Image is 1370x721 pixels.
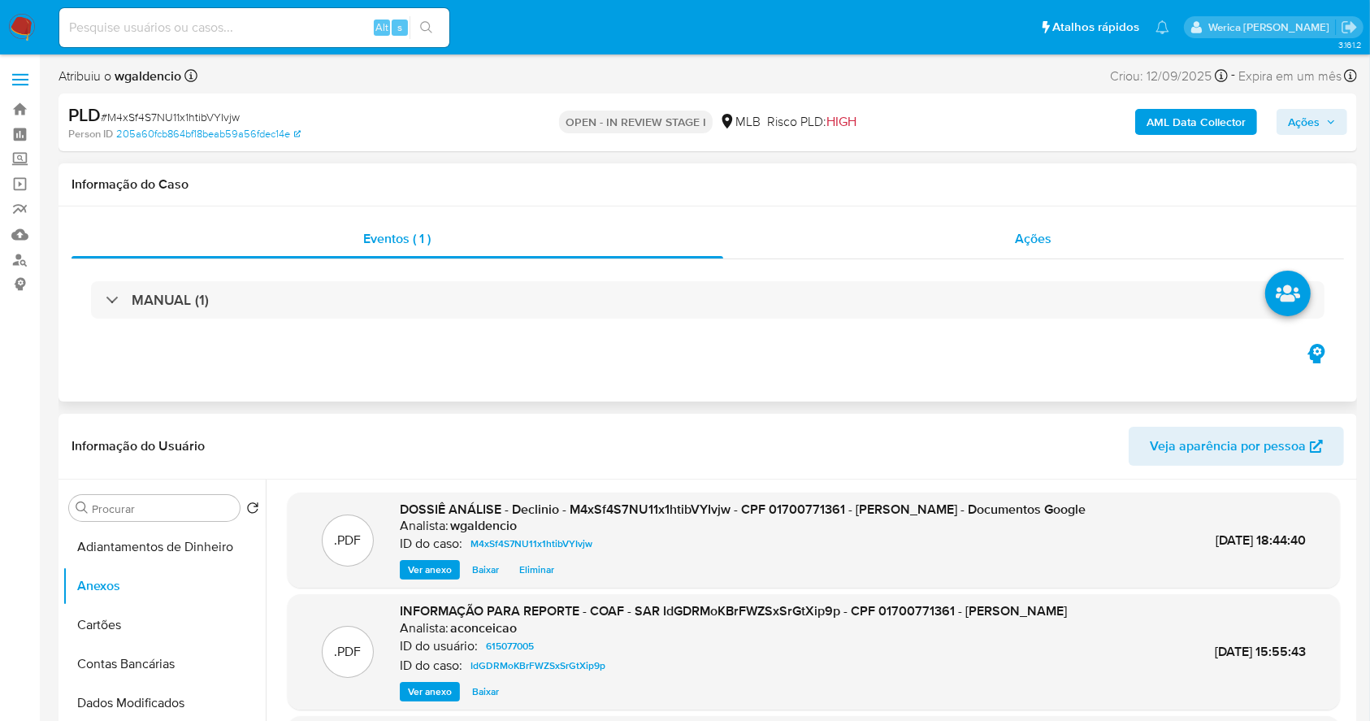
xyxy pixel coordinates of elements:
a: IdGDRMoKBrFWZSxSrGtXip9p [464,656,612,675]
button: Baixar [464,682,507,701]
a: 615077005 [479,636,540,656]
p: ID do usuário: [400,638,478,654]
span: Baixar [472,562,499,578]
span: - [1231,65,1235,87]
button: Cartões [63,606,266,645]
span: Atalhos rápidos [1052,19,1139,36]
div: MANUAL (1) [91,281,1324,319]
button: AML Data Collector [1135,109,1257,135]
b: wgaldencio [111,67,181,85]
span: Eventos ( 1 ) [364,229,431,248]
span: Ver anexo [408,562,452,578]
a: M4xSf4S7NU11x1htibVYIvjw [464,534,599,554]
h1: Informação do Usuário [72,438,205,454]
h3: MANUAL (1) [132,291,209,309]
button: Eliminar [511,560,562,580]
span: Ver anexo [408,684,452,700]
a: Sair [1341,19,1358,36]
span: Risco PLD: [767,113,856,131]
button: Adiantamentos de Dinheiro [63,528,266,567]
span: Veja aparência por pessoa [1150,427,1306,466]
span: HIGH [826,112,856,131]
button: Ver anexo [400,682,460,701]
input: Procurar [92,502,233,516]
button: Ações [1277,109,1347,135]
span: # M4xSf4S7NU11x1htibVYIvjw [101,109,240,125]
p: Analista: [400,620,449,636]
span: DOSSIÊ ANÁLISE - Declinio - M4xSf4S7NU11x1htibVYIvjw - CPF 01700771361 - [PERSON_NAME] - Document... [400,500,1086,519]
p: Analista: [400,518,449,534]
button: Anexos [63,567,266,606]
h1: Informação do Caso [72,176,1344,193]
p: ID do caso: [400,658,462,674]
button: search-icon [410,16,443,39]
span: Ações [1016,229,1052,248]
p: werica.jgaldencio@mercadolivre.com [1208,20,1335,35]
span: 615077005 [486,636,534,656]
span: Baixar [472,684,499,700]
span: IdGDRMoKBrFWZSxSrGtXip9p [470,656,605,675]
p: ID do caso: [400,536,462,552]
span: Alt [375,20,388,35]
h6: aconceicao [450,620,517,636]
span: Atribuiu o [59,67,181,85]
span: Ações [1288,109,1320,135]
button: Contas Bancárias [63,645,266,684]
span: Expira em um mês [1238,67,1342,85]
p: .PDF [335,532,362,549]
div: MLB [719,113,761,131]
b: Person ID [68,127,113,141]
button: Ver anexo [400,560,460,580]
b: AML Data Collector [1147,109,1246,135]
a: Notificações [1155,20,1169,34]
span: INFORMAÇÃO PARA REPORTE - COAF - SAR IdGDRMoKBrFWZSxSrGtXip9p - CPF 01700771361 - [PERSON_NAME] [400,602,1067,620]
b: PLD [68,102,101,128]
input: Pesquise usuários ou casos... [59,17,449,38]
span: s [397,20,402,35]
button: Veja aparência por pessoa [1129,427,1344,466]
span: M4xSf4S7NU11x1htibVYIvjw [470,534,592,554]
p: .PDF [335,643,362,661]
span: [DATE] 18:44:40 [1216,531,1306,549]
span: Eliminar [519,562,554,578]
button: Baixar [464,560,507,580]
button: Retornar ao pedido padrão [246,502,259,519]
h6: wgaldencio [450,518,517,534]
p: OPEN - IN REVIEW STAGE I [559,111,713,133]
div: Criou: 12/09/2025 [1110,65,1228,87]
span: [DATE] 15:55:43 [1215,642,1306,661]
button: Procurar [76,502,89,515]
a: 205a60fcb864bf18beab59a56fdec14e [116,127,301,141]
